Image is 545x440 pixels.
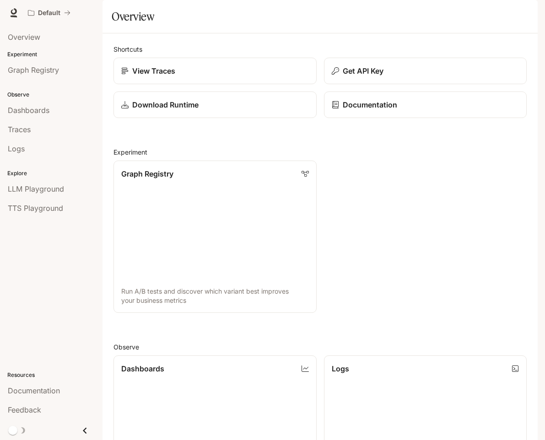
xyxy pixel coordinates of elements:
h1: Overview [112,7,154,26]
p: Run A/B tests and discover which variant best improves your business metrics [121,287,309,305]
h2: Experiment [113,147,527,157]
p: Logs [332,363,349,374]
p: Default [38,9,60,17]
a: Documentation [324,91,527,118]
a: Graph RegistryRun A/B tests and discover which variant best improves your business metrics [113,161,317,313]
p: View Traces [132,65,175,76]
a: View Traces [113,58,317,84]
p: Get API Key [343,65,383,76]
p: Dashboards [121,363,164,374]
button: Get API Key [324,58,527,84]
p: Documentation [343,99,397,110]
h2: Observe [113,342,527,352]
p: Graph Registry [121,168,173,179]
a: Download Runtime [113,91,317,118]
p: Download Runtime [132,99,199,110]
h2: Shortcuts [113,44,527,54]
button: All workspaces [24,4,75,22]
